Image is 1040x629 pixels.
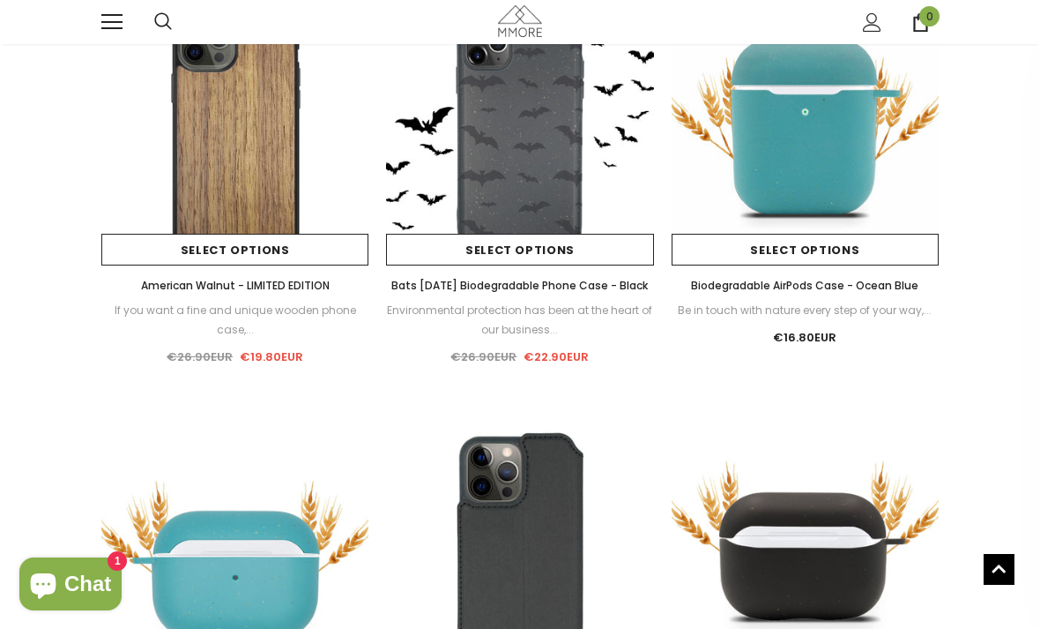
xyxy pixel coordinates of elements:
[391,278,648,293] span: Bats [DATE] Biodegradable Phone Case - Black
[101,301,368,340] div: If you want a fine and unique wooden phone case,...
[672,301,939,320] div: Be in touch with nature every step of your way,...
[524,348,589,365] span: €22.90EUR
[386,234,653,266] a: Select options
[386,276,653,296] a: Bats [DATE] Biodegradable Phone Case - Black
[498,5,542,36] img: MMORE Cases
[773,329,836,346] span: €16.80EUR
[919,6,940,26] span: 0
[672,276,939,296] a: Biodegradable AirPods Case - Ocean Blue
[672,234,939,266] a: Select options
[14,558,127,615] inbox-online-store-chat: Shopify online store chat
[386,301,653,340] div: Environmental protection has been at the heart of our business...
[240,348,303,365] span: €19.80EUR
[450,348,516,365] span: €26.90EUR
[167,348,233,365] span: €26.90EUR
[101,276,368,296] a: American Walnut - LIMITED EDITION
[101,234,368,266] a: Select options
[911,13,930,32] a: 0
[691,278,918,293] span: Biodegradable AirPods Case - Ocean Blue
[141,278,330,293] span: American Walnut - LIMITED EDITION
